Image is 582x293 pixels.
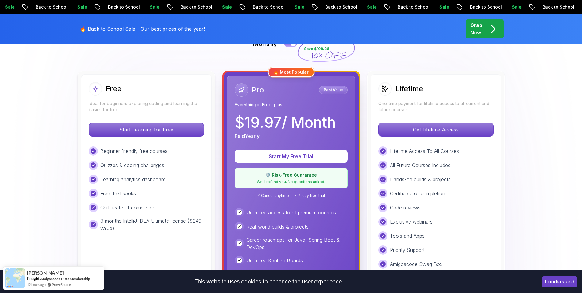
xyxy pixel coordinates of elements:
p: Beginner friendly free courses [100,147,168,155]
button: Accept cookies [542,276,577,287]
a: Get Lifetime Access [378,127,494,133]
a: Start My Free Trial [235,153,348,159]
p: Back to School [70,4,112,10]
p: Code reviews [390,204,421,211]
button: Get Lifetime Access [378,123,494,137]
p: 3 months IntelliJ IDEA Ultimate license ($249 value) [100,217,204,232]
p: Free TextBooks [100,190,136,197]
p: All Future Courses Included [390,162,451,169]
button: Start My Free Trial [235,150,348,163]
p: Start My Free Trial [242,153,340,160]
p: Best Value [320,87,347,93]
p: Everything in Free, plus [235,102,348,108]
p: Get Lifetime Access [379,123,493,136]
p: Real-world builds & projects [246,223,309,230]
p: Tools and Apps [390,232,425,240]
p: One-time payment for lifetime access to all current and future courses. [378,100,494,113]
a: Start Learning for Free [89,127,204,133]
p: Ideal for beginners exploring coding and learning the basics for free. [89,100,204,113]
p: Lifetime Access To All Courses [390,147,459,155]
h2: Pro [252,85,264,95]
p: $ 19.97 / Month [235,115,336,130]
p: Sale [474,4,494,10]
p: Unlimited access to all premium courses [246,209,336,216]
p: Back to School [215,4,257,10]
p: Unlimited Kanban Boards [246,257,303,264]
h2: Lifetime [395,84,423,94]
p: Sale [112,4,132,10]
p: Back to School [505,4,546,10]
p: Monthly [253,40,277,48]
p: Back to School [143,4,184,10]
span: Bought [27,276,40,281]
span: ✓ Cancel anytime [257,193,289,198]
div: This website uses cookies to enhance the user experience. [5,275,533,288]
p: Career roadmaps for Java, Spring Boot & DevOps [246,236,348,251]
p: We'll refund you. No questions asked. [239,179,344,184]
p: Sale [184,4,204,10]
p: Grab Now [470,21,482,36]
p: Learning analytics dashboard [100,176,166,183]
p: Paid Yearly [235,132,260,140]
p: Certificate of completion [100,204,156,211]
p: Sale [40,4,59,10]
p: Sale [546,4,566,10]
span: 12 hours ago [27,282,46,287]
p: Priority Support [390,246,425,254]
span: [PERSON_NAME] [27,270,64,275]
p: Sale [257,4,276,10]
a: Amigoscode PRO Membership [40,276,90,281]
a: ProveSource [52,282,71,287]
p: 🛡️ Risk-Free Guarantee [239,172,344,178]
p: Sale [329,4,349,10]
p: Back to School [287,4,329,10]
img: provesource social proof notification image [5,268,25,288]
p: Exclusive webinars [390,218,433,225]
p: Quizzes & coding challenges [100,162,164,169]
p: Certificate of completion [390,190,445,197]
p: Back to School [432,4,474,10]
p: Amigoscode Swag Box [390,260,443,268]
span: ✓ 7-day free trial [294,193,325,198]
button: Start Learning for Free [89,123,204,137]
p: 🔥 Back to School Sale - Our best prices of the year! [80,25,205,33]
p: Start Learning for Free [89,123,204,136]
p: Sale [402,4,421,10]
p: Hands-on builds & projects [390,176,451,183]
h2: Free [106,84,121,94]
p: Back to School [360,4,402,10]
